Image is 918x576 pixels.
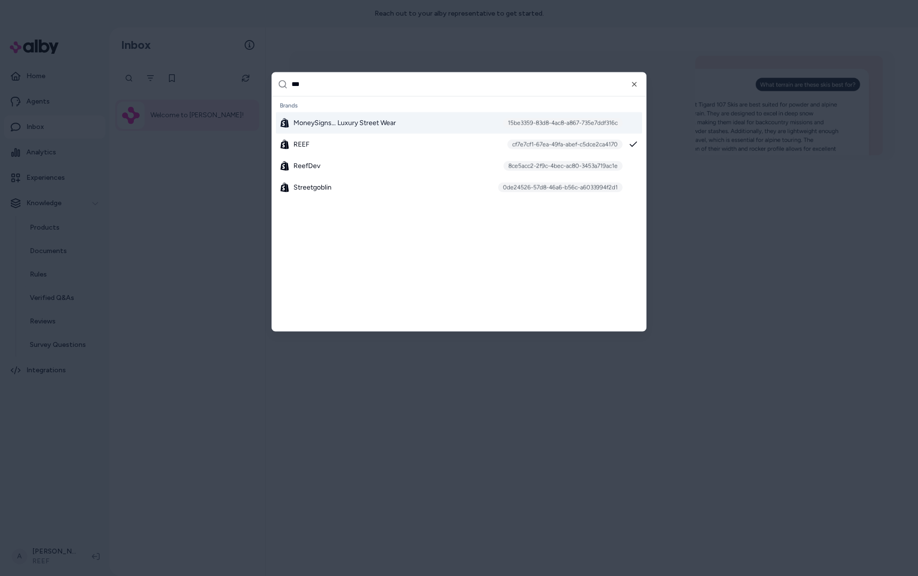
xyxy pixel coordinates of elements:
[293,182,332,192] span: Streetgoblin
[507,139,623,149] div: cf7e7cf1-67ea-49fa-abef-c5dce2ca4170
[503,118,623,128] div: 15be3359-83d8-4ac8-a867-735e7ddf316c
[293,161,320,171] span: ReefDev
[498,182,623,192] div: 0de24526-57d8-46a6-b56c-a6033994f2d1
[276,98,642,112] div: Brands
[293,139,310,149] span: REEF
[293,118,396,128] span: MoneySigns… Luxury Street Wear
[503,161,623,171] div: 8ce5acc2-2f9c-4bec-ac80-3453a719ac1e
